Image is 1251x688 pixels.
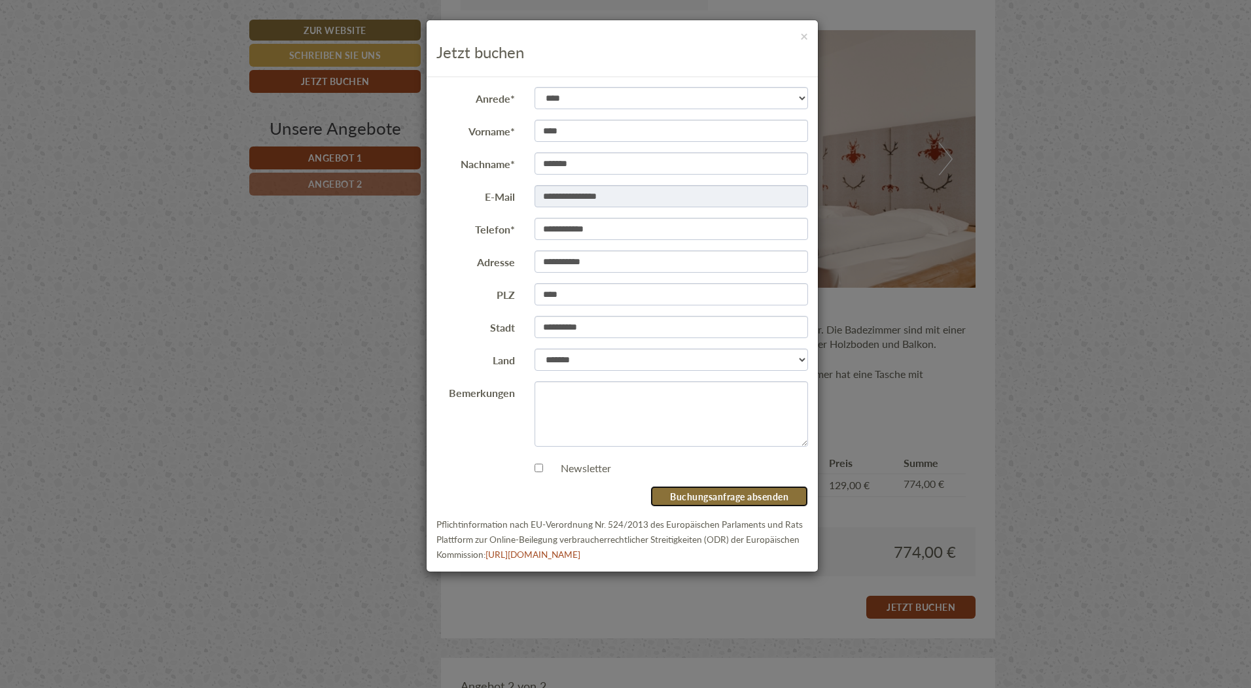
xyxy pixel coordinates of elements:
label: PLZ [427,283,525,303]
button: × [800,29,808,43]
label: Nachname* [427,152,525,172]
button: Senden [436,345,516,368]
label: Stadt [427,316,525,335]
button: Buchungsanfrage absenden [650,486,808,507]
label: Telefon* [427,218,525,237]
label: Land [427,349,525,368]
label: Newsletter [548,461,611,476]
label: Bemerkungen [427,381,525,401]
h3: Jetzt buchen [436,43,808,60]
label: Adresse [427,250,525,270]
div: [DATE] [234,10,282,32]
label: E-Mail [427,185,525,205]
label: Vorname* [427,120,525,139]
div: Guten Tag, wie können wir Ihnen helfen? [10,35,213,75]
label: Anrede* [427,87,525,107]
div: Hotel Kirchenwirt [20,38,206,48]
small: Pflichtinformation nach EU-Verordnung Nr. 524/2013 des Europäischen Parlaments und Rats Plattform... [436,518,803,560]
small: 21:10 [20,63,206,73]
a: [URL][DOMAIN_NAME] [485,548,580,560]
